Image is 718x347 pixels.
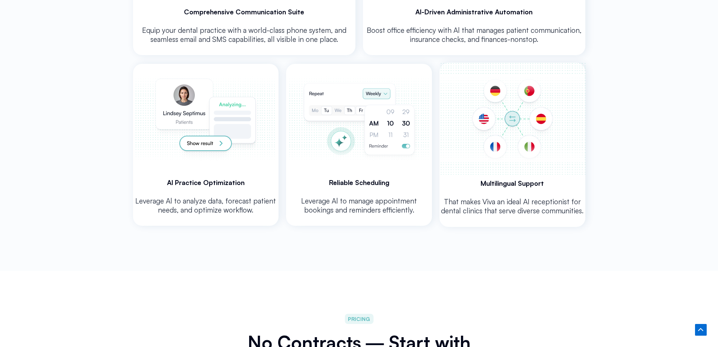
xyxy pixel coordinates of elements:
[439,197,585,215] p: That makes Viva an ideal AI receptionist for dental clinics that serve diverse communities.
[439,179,585,188] h3: Multilingual Support
[133,26,355,44] p: Equip your dental practice with a world-class phone system, and seamless email and SMS capabiliti...
[286,178,432,187] h3: Reliable Scheduling
[286,196,432,214] p: Leverage Al to manage appointment bookings and reminders efficiently.
[133,196,279,214] p: Leverage Al to analyze data, forecast patient needs, and optimize workflow.
[133,7,355,16] h3: Comprehensive Communication Suite
[133,178,279,187] h3: Al Practice Optimization
[363,26,585,44] p: Boost office efficiency with Al that manages patient communication, insurance checks, and finance...
[348,315,370,323] span: PRICING
[363,7,585,16] h3: Al-Driven Administrative Automation
[288,64,431,174] img: Automate your dental front desk with AI scheduling assistant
